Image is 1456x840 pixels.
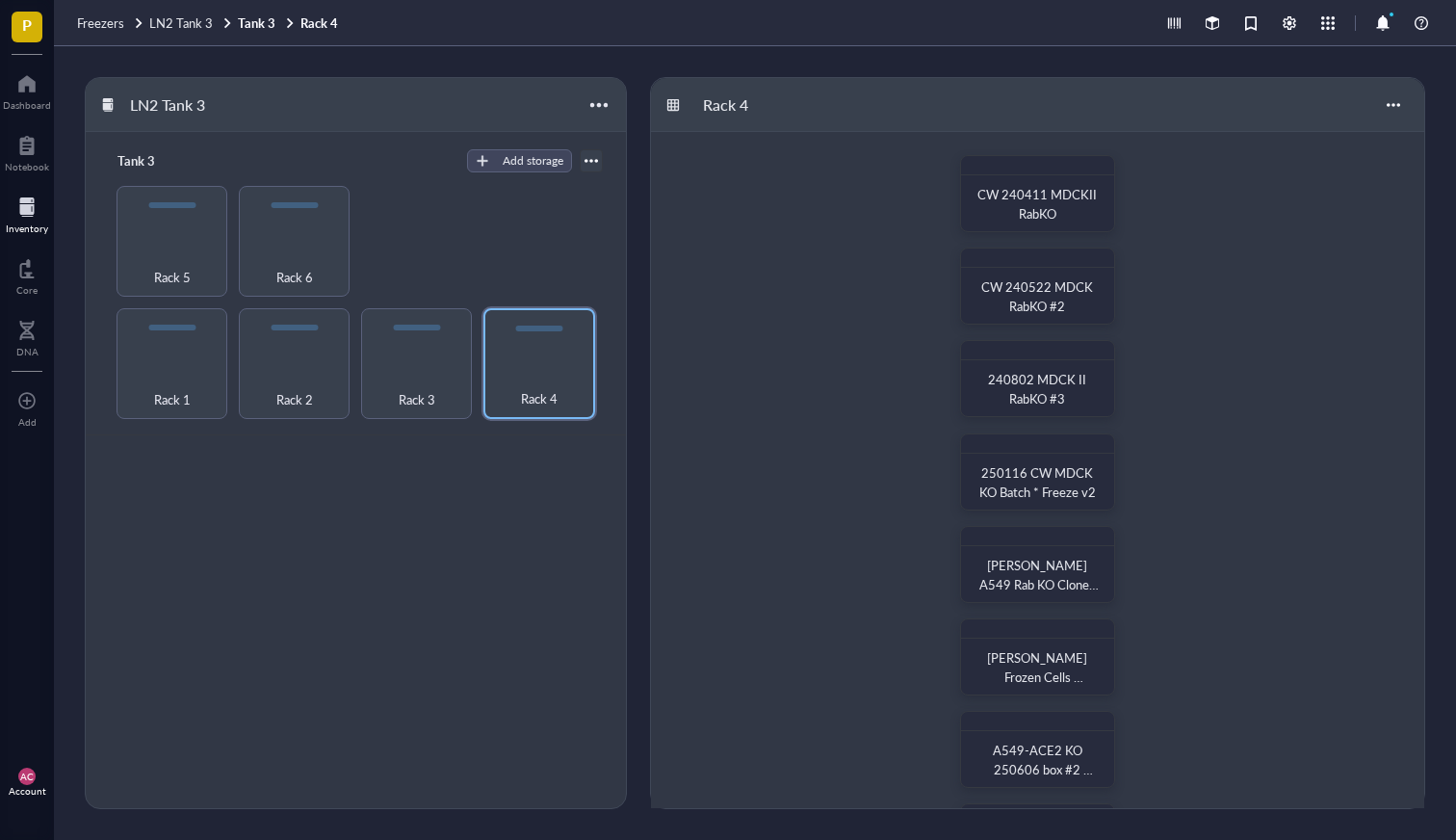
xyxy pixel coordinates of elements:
a: Notebook [5,130,49,172]
span: P [22,13,32,37]
div: Inventory [6,223,48,234]
span: AC [20,771,34,782]
a: Tank 3Rack 4 [238,14,342,32]
span: [PERSON_NAME] A549 Rab KO Clones 250715 [979,556,1099,613]
a: DNA [16,315,39,357]
a: Inventory [6,192,48,234]
span: Rack 1 [154,389,191,410]
div: DNA [16,346,39,357]
button: Add storage [467,149,572,172]
a: Freezers [77,14,145,32]
span: Rack 2 [276,389,313,410]
span: Rack 5 [154,267,191,288]
span: 240802 MDCK II RabKO #3 [988,370,1089,407]
span: CW 240522 MDCK RabKO #2 [981,277,1096,315]
a: Dashboard [3,68,51,111]
span: [PERSON_NAME] Frozen Cells 293T/Vero/L929 [987,648,1090,705]
div: Notebook [5,161,49,172]
span: Rack 3 [399,389,435,410]
div: Core [16,284,38,296]
div: LN2 Tank 3 [121,89,237,121]
div: Account [9,785,46,797]
a: Core [16,253,38,296]
span: Freezers [77,13,124,32]
div: Add storage [503,152,563,170]
span: CW 240411 MDCKII RabKO [977,185,1100,223]
span: Rack 6 [276,267,313,288]
div: Add [18,416,37,428]
div: Tank 3 [109,147,224,174]
span: LN2 Tank 3 [149,13,213,32]
a: LN2 Tank 3 [149,14,234,32]
div: Dashboard [3,99,51,111]
div: Rack 4 [694,89,810,121]
span: Rack 4 [521,388,558,409]
span: A549-ACE2 KO 250606 box #2 CW/HH [993,741,1094,798]
span: 250116 CW MDCK KO Batch * Freeze v2 [979,463,1097,501]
